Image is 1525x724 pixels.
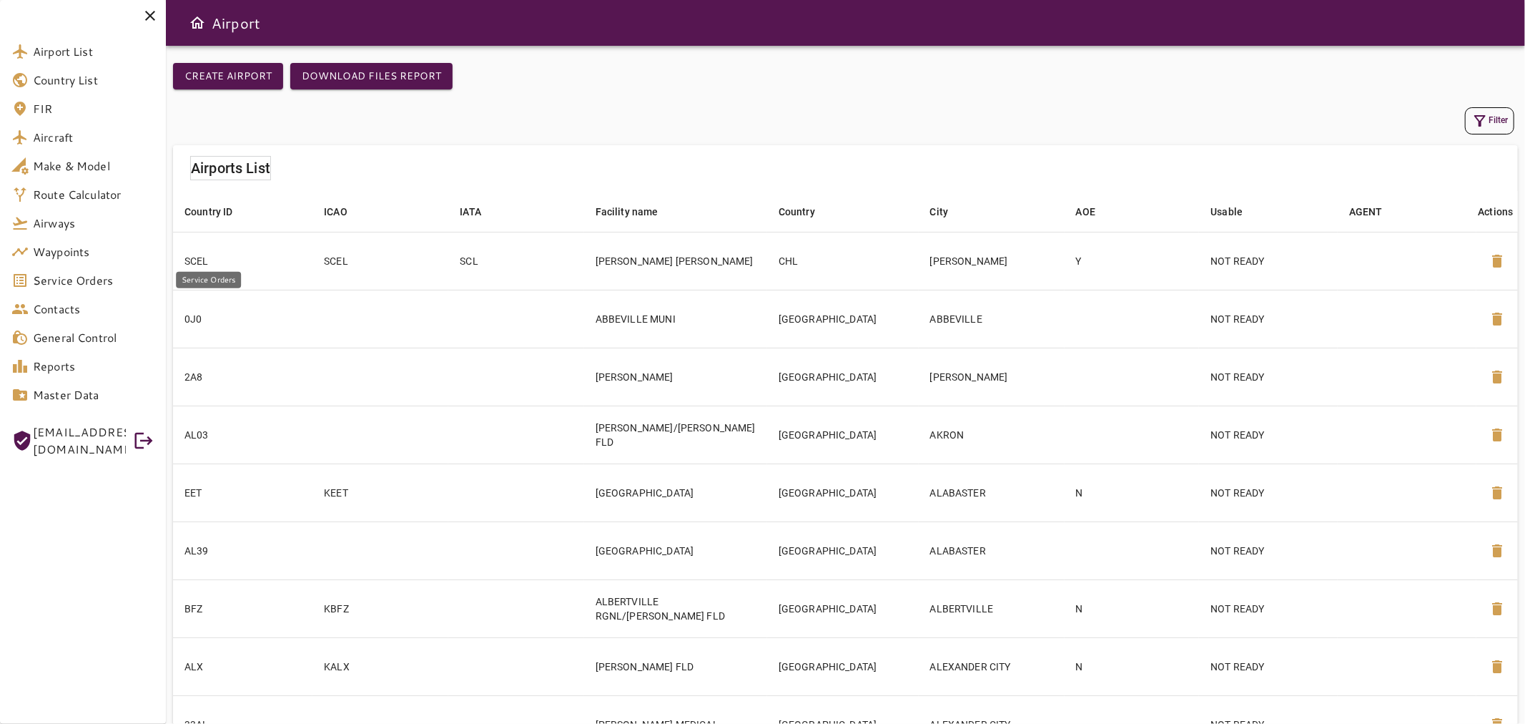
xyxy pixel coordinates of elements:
[33,329,154,346] span: General Control
[919,579,1065,637] td: ALBERTVILLE
[919,290,1065,348] td: ABBEVILLE
[1480,476,1514,510] button: Delete Airport
[1210,660,1326,674] p: NOT READY
[33,100,154,117] span: FIR
[767,232,919,290] td: CHL
[584,348,767,406] td: [PERSON_NAME]
[173,637,312,695] td: ALX
[312,579,448,637] td: KBFZ
[173,406,312,464] td: AL03
[33,129,154,146] span: Aircraft
[1489,658,1506,675] span: delete
[1349,203,1383,220] div: AGENT
[173,464,312,522] td: EET
[779,203,815,220] div: Country
[584,406,767,464] td: [PERSON_NAME]/[PERSON_NAME] FLD
[1210,312,1326,326] p: NOT READY
[919,232,1065,290] td: [PERSON_NAME]
[1489,600,1506,617] span: delete
[33,358,154,375] span: Reports
[1210,370,1326,384] p: NOT READY
[183,9,212,37] button: Open drawer
[448,232,583,290] td: SCL
[767,290,919,348] td: [GEOGRAPHIC_DATA]
[1480,302,1514,336] button: Delete Airport
[33,272,154,289] span: Service Orders
[779,203,834,220] span: Country
[324,203,347,220] div: ICAO
[1210,428,1326,442] p: NOT READY
[1349,203,1401,220] span: AGENT
[919,522,1065,579] td: ALABASTER
[596,203,677,220] span: Facility name
[584,290,767,348] td: ABBEVILLE MUNI
[1480,650,1514,684] button: Delete Airport
[1065,579,1200,637] td: N
[33,300,154,318] span: Contacts
[184,203,233,220] div: Country ID
[33,424,126,458] span: [EMAIL_ADDRESS][DOMAIN_NAME]
[767,637,919,695] td: [GEOGRAPHIC_DATA]
[1489,426,1506,444] span: delete
[33,43,154,60] span: Airport List
[1489,368,1506,386] span: delete
[33,186,154,203] span: Route Calculator
[1210,544,1326,558] p: NOT READY
[767,522,919,579] td: [GEOGRAPHIC_DATA]
[930,203,967,220] span: City
[173,348,312,406] td: 2A8
[767,406,919,464] td: [GEOGRAPHIC_DATA]
[1210,203,1261,220] span: Usable
[184,203,252,220] span: Country ID
[584,522,767,579] td: [GEOGRAPHIC_DATA]
[919,348,1065,406] td: [PERSON_NAME]
[312,232,448,290] td: SCEL
[324,203,366,220] span: ICAO
[919,637,1065,695] td: ALEXANDER CITY
[173,290,312,348] td: 0J0
[173,522,312,579] td: AL39
[1489,253,1506,270] span: delete
[584,579,767,637] td: ALBERTVILLE RGNL/[PERSON_NAME] FLD
[767,464,919,522] td: [GEOGRAPHIC_DATA]
[173,63,283,89] button: Create airport
[312,637,448,695] td: KALX
[919,464,1065,522] td: ALABASTER
[33,157,154,175] span: Make & Model
[312,464,448,522] td: KEET
[1065,637,1200,695] td: N
[1489,484,1506,502] span: delete
[1480,418,1514,452] button: Delete Airport
[1210,602,1326,616] p: NOT READY
[1065,232,1200,290] td: Y
[1065,464,1200,522] td: N
[1076,203,1114,220] span: AOE
[1076,203,1095,220] div: AOE
[584,232,767,290] td: [PERSON_NAME] [PERSON_NAME]
[460,203,500,220] span: IATA
[290,63,453,89] button: Download Files Report
[919,406,1065,464] td: AKRON
[1480,244,1514,278] button: Delete Airport
[1480,360,1514,394] button: Delete Airport
[1210,254,1326,268] p: NOT READY
[596,203,658,220] div: Facility name
[767,579,919,637] td: [GEOGRAPHIC_DATA]
[1489,310,1506,328] span: delete
[33,72,154,89] span: Country List
[173,579,312,637] td: BFZ
[33,243,154,260] span: Waypoints
[176,272,241,288] div: Service Orders
[1210,203,1243,220] div: Usable
[191,157,270,180] h6: Airports List
[33,215,154,232] span: Airways
[584,464,767,522] td: [GEOGRAPHIC_DATA]
[1465,107,1514,134] button: Filter
[584,637,767,695] td: [PERSON_NAME] FLD
[460,203,481,220] div: IATA
[1480,592,1514,626] button: Delete Airport
[1480,534,1514,568] button: Delete Airport
[1489,542,1506,559] span: delete
[173,232,312,290] td: SCEL
[930,203,949,220] div: City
